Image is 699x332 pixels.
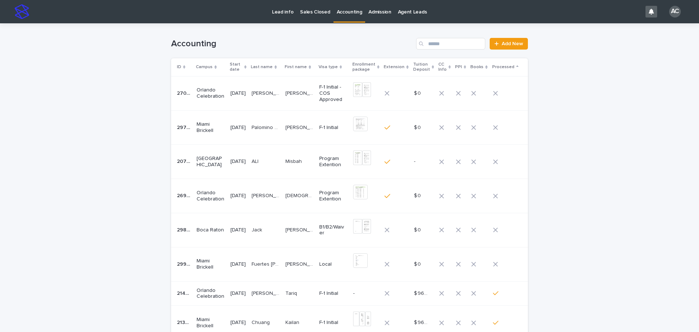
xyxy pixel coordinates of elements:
[285,260,315,267] p: Lervis Alexander
[171,179,530,213] tr: 2696026960 Orlando Celebration[DATE][PERSON_NAME][PERSON_NAME] [DEMOGRAPHIC_DATA][DEMOGRAPHIC_DAT...
[319,320,347,326] p: F-1 Initial
[285,289,299,297] p: Tariq
[252,260,281,267] p: Fuertes Peralta
[285,63,307,71] p: First name
[197,156,225,168] p: [GEOGRAPHIC_DATA]
[171,281,530,306] tr: 2140321403 Orlando Celebration[DATE][PERSON_NAME][PERSON_NAME] TariqTariq F-1 Initial-$ 960.00$ 9...
[252,191,281,199] p: SAVASTANO NAVES
[230,159,246,165] p: [DATE]
[455,63,462,71] p: PPI
[319,63,338,71] p: Visa type
[252,289,281,297] p: ALABDULWAHAB
[252,123,281,131] p: Palomino Vivas
[171,145,530,179] tr: 2079020790 [GEOGRAPHIC_DATA][DATE]ALIALI MisbahMisbah Program Extention--
[414,123,422,131] p: $ 0
[230,261,246,267] p: [DATE]
[414,89,422,97] p: $ 0
[285,89,315,97] p: Kyran Raquel
[177,318,192,326] p: 21345
[319,156,347,168] p: Program Extention
[414,260,422,267] p: $ 0
[197,317,225,329] p: Miami Brickell
[177,89,192,97] p: 27000
[252,318,271,326] p: Chuang
[15,4,29,19] img: stacker-logo-s-only.png
[171,247,530,281] tr: 2996429964 Miami Brickell[DATE]Fuertes [PERSON_NAME]Fuertes [PERSON_NAME] [PERSON_NAME][PERSON_NA...
[414,226,422,233] p: $ 0
[414,191,422,199] p: $ 0
[177,191,192,199] p: 26960
[285,123,315,131] p: [PERSON_NAME]
[171,76,530,110] tr: 2700027000 Orlando Celebration[DATE][PERSON_NAME][PERSON_NAME] [PERSON_NAME] [PERSON_NAME][PERSON...
[414,289,429,297] p: $ 960.00
[252,89,281,97] p: BARROS MIRANDA
[197,190,225,202] p: Orlando Celebration
[197,227,225,233] p: Boca Raton
[196,63,213,71] p: Campus
[414,157,417,165] p: -
[171,213,530,247] tr: 2989029890 Boca Raton[DATE]JackJack [PERSON_NAME] [PERSON_NAME][PERSON_NAME] [PERSON_NAME] B1/B2/...
[319,84,347,102] p: F-1 Initial - COS Approved
[352,60,375,74] p: Enrollment package
[177,123,192,131] p: 29781
[438,60,447,74] p: CC Info
[177,226,192,233] p: 29890
[230,290,246,297] p: [DATE]
[319,224,347,237] p: B1/B2/Waiver
[177,289,192,297] p: 21403
[285,318,301,326] p: Kailan
[197,87,225,99] p: Orlando Celebration
[197,258,225,270] p: Miami Brickell
[490,38,528,50] a: Add New
[177,157,192,165] p: 20790
[319,261,347,267] p: Local
[252,226,264,233] p: Jack
[353,290,379,297] p: -
[251,63,273,71] p: Last name
[230,125,246,131] p: [DATE]
[177,63,181,71] p: ID
[197,121,225,134] p: Miami Brickell
[197,288,225,300] p: Orlando Celebration
[413,60,430,74] p: Tuition Deposit
[285,157,303,165] p: Misbah
[252,157,260,165] p: ALI
[319,125,347,131] p: F-1 Initial
[230,193,246,199] p: [DATE]
[285,191,315,199] p: [DEMOGRAPHIC_DATA]
[492,63,514,71] p: Processed
[502,41,523,46] span: Add New
[384,63,404,71] p: Extension
[285,226,315,233] p: Arruda Bezerra
[319,290,347,297] p: F-1 Initial
[319,190,347,202] p: Program Extention
[414,318,429,326] p: $ 960.00
[171,110,530,145] tr: 2978129781 Miami Brickell[DATE]Palomino VivasPalomino Vivas [PERSON_NAME][PERSON_NAME] F-1 Initia...
[470,63,483,71] p: Books
[230,60,242,74] p: Start date
[171,39,413,49] h1: Accounting
[230,90,246,97] p: [DATE]
[230,320,246,326] p: [DATE]
[669,6,681,17] div: AC
[230,227,246,233] p: [DATE]
[416,38,485,50] input: Search
[177,260,192,267] p: 29964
